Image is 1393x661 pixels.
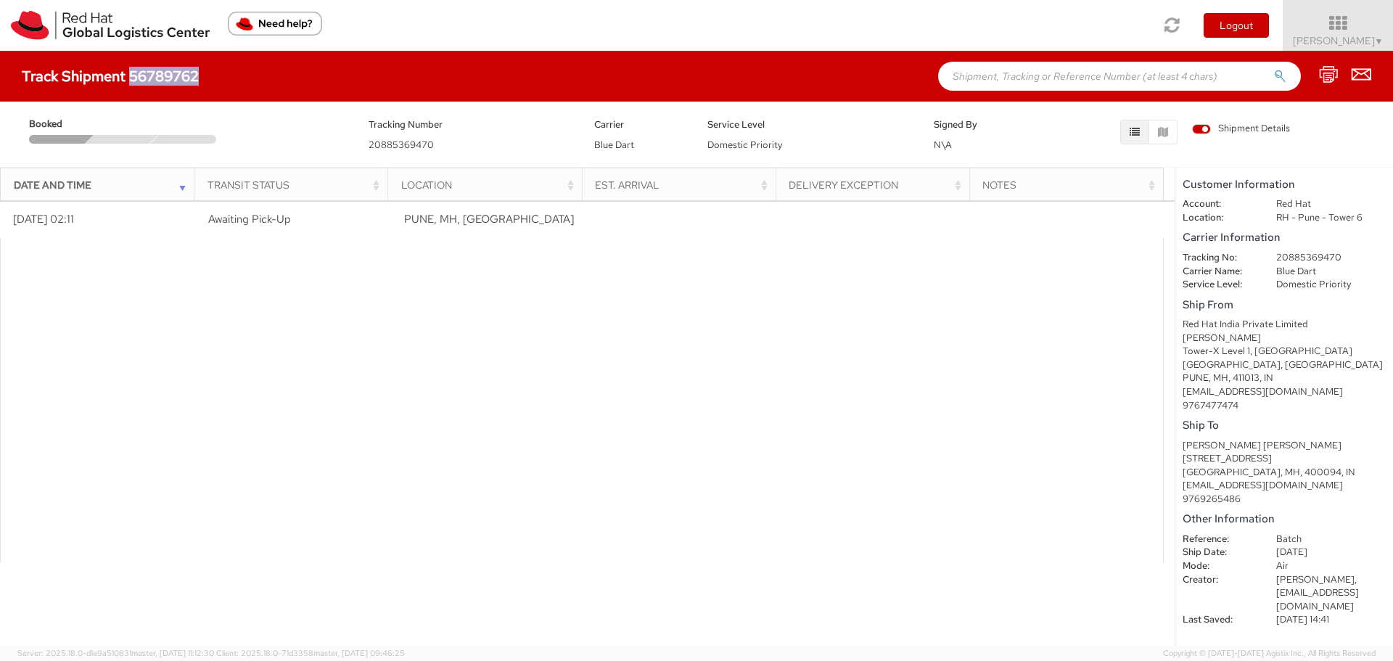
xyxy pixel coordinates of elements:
span: ▼ [1375,36,1384,47]
dt: Account: [1172,197,1265,211]
h5: Other Information [1183,513,1386,525]
div: Location [401,178,578,192]
span: Domestic Priority [707,139,782,151]
dt: Mode: [1172,559,1265,573]
button: Logout [1204,13,1269,38]
div: Tower-X Level 1, [GEOGRAPHIC_DATA] [GEOGRAPHIC_DATA], [GEOGRAPHIC_DATA] [1183,345,1386,371]
h5: Service Level [707,120,912,130]
h5: Ship From [1183,299,1386,311]
span: [PERSON_NAME] [1293,34,1384,47]
span: Blue Dart [594,139,634,151]
div: Delivery Exception [789,178,965,192]
h4: Track Shipment 56789762 [22,68,199,84]
span: Copyright © [DATE]-[DATE] Agistix Inc., All Rights Reserved [1163,648,1376,660]
dt: Carrier Name: [1172,265,1265,279]
h5: Carrier [594,120,686,130]
div: Transit Status [207,178,384,192]
h5: Ship To [1183,419,1386,432]
div: PUNE, MH, 411013, IN [1183,371,1386,385]
div: Est. Arrival [595,178,771,192]
div: Red Hat India Private Limited [PERSON_NAME] [1183,318,1386,345]
h5: Signed By [934,120,1025,130]
div: 9767477474 [1183,399,1386,413]
span: Shipment Details [1192,122,1290,136]
span: master, [DATE] 09:46:25 [313,648,405,658]
button: Need help? [228,12,322,36]
span: Server: 2025.18.0-d1e9a510831 [17,648,214,658]
span: master, [DATE] 11:12:30 [131,648,214,658]
span: 20885369470 [369,139,434,151]
h5: Carrier Information [1183,231,1386,244]
span: Awaiting Pick-Up [208,212,291,226]
dt: Creator: [1172,573,1265,587]
div: Date and Time [14,178,190,192]
dt: Reference: [1172,533,1265,546]
span: [PERSON_NAME], [1276,573,1357,586]
dt: Service Level: [1172,278,1265,292]
input: Shipment, Tracking or Reference Number (at least 4 chars) [938,62,1301,91]
div: [STREET_ADDRESS] [1183,452,1386,466]
dt: Ship Date: [1172,546,1265,559]
span: PUNE, MH, IN [404,212,574,226]
h5: Customer Information [1183,178,1386,191]
div: [PERSON_NAME] [PERSON_NAME] [1183,439,1386,453]
span: Client: 2025.18.0-71d3358 [216,648,405,658]
div: [EMAIL_ADDRESS][DOMAIN_NAME] [1183,385,1386,399]
div: [EMAIL_ADDRESS][DOMAIN_NAME] [1183,479,1386,493]
label: Shipment Details [1192,122,1290,138]
span: N\A [934,139,952,151]
span: Booked [29,118,91,131]
img: rh-logistics-00dfa346123c4ec078e1.svg [11,11,210,40]
dt: Last Saved: [1172,613,1265,627]
div: [GEOGRAPHIC_DATA], MH, 400094, IN [1183,466,1386,480]
dt: Tracking No: [1172,251,1265,265]
div: Notes [982,178,1159,192]
div: 9769265486 [1183,493,1386,506]
dt: Location: [1172,211,1265,225]
h5: Tracking Number [369,120,573,130]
